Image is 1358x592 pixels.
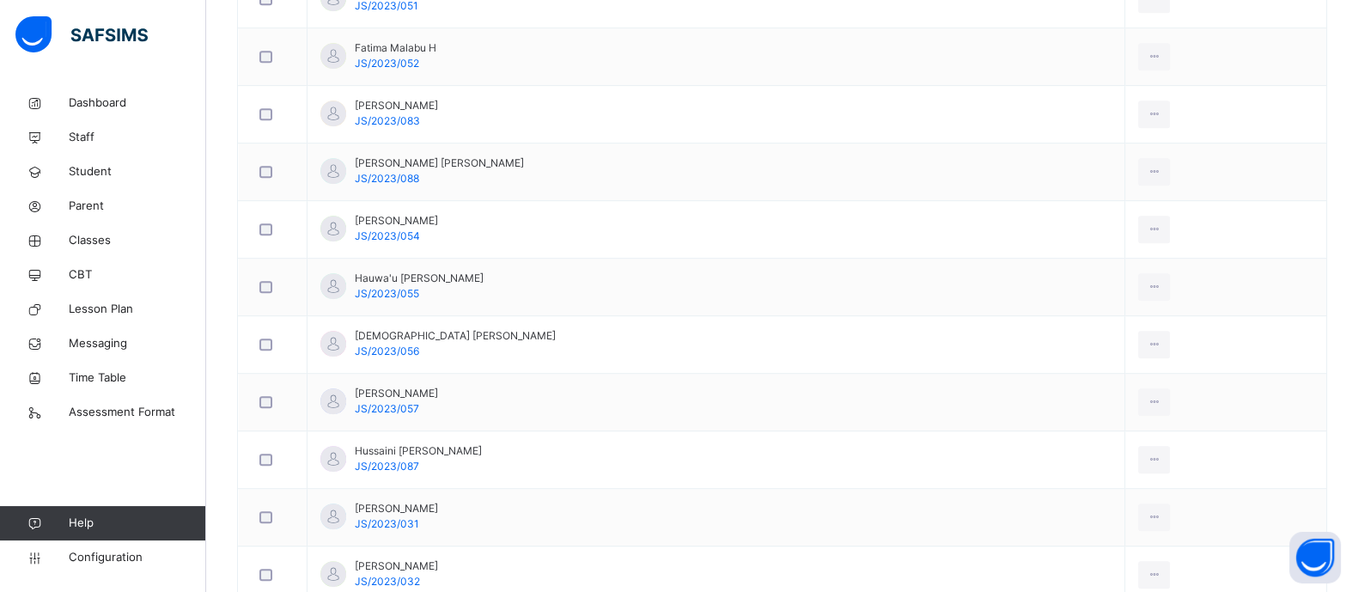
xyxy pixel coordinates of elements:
[355,345,419,357] span: JS/2023/056
[355,172,419,185] span: JS/2023/088
[355,271,484,286] span: Hauwa'u [PERSON_NAME]
[69,198,206,215] span: Parent
[355,328,556,344] span: [DEMOGRAPHIC_DATA] [PERSON_NAME]
[355,443,482,459] span: Hussaini [PERSON_NAME]
[69,515,205,532] span: Help
[69,163,206,180] span: Student
[69,549,205,566] span: Configuration
[355,517,419,530] span: JS/2023/031
[69,232,206,249] span: Classes
[69,301,206,318] span: Lesson Plan
[355,501,438,516] span: [PERSON_NAME]
[69,404,206,421] span: Assessment Format
[355,213,438,229] span: [PERSON_NAME]
[355,114,420,127] span: JS/2023/083
[355,460,419,473] span: JS/2023/087
[1289,532,1341,583] button: Open asap
[15,16,148,52] img: safsims
[355,558,438,574] span: [PERSON_NAME]
[355,229,420,242] span: JS/2023/054
[355,575,420,588] span: JS/2023/032
[69,95,206,112] span: Dashboard
[355,98,438,113] span: [PERSON_NAME]
[355,156,524,171] span: [PERSON_NAME] [PERSON_NAME]
[355,40,436,56] span: Fatima Malabu H
[69,369,206,387] span: Time Table
[355,287,419,300] span: JS/2023/055
[355,386,438,401] span: [PERSON_NAME]
[69,266,206,284] span: CBT
[355,57,419,70] span: JS/2023/052
[69,335,206,352] span: Messaging
[69,129,206,146] span: Staff
[355,402,419,415] span: JS/2023/057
